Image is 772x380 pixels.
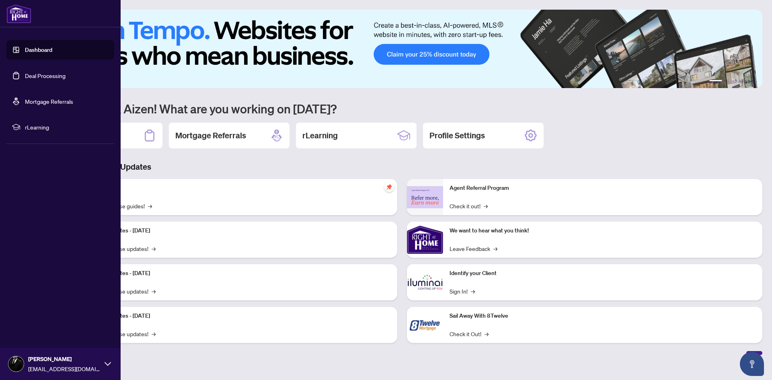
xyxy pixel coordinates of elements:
[725,80,729,83] button: 2
[152,329,156,338] span: →
[175,130,246,141] h2: Mortgage Referrals
[450,269,756,278] p: Identify your Client
[751,80,754,83] button: 6
[25,72,66,79] a: Deal Processing
[450,184,756,193] p: Agent Referral Program
[450,287,475,296] a: Sign In!→
[450,244,497,253] a: Leave Feedback→
[84,226,391,235] p: Platform Updates - [DATE]
[384,182,394,192] span: pushpin
[84,269,391,278] p: Platform Updates - [DATE]
[471,287,475,296] span: →
[152,244,156,253] span: →
[28,364,101,373] span: [EMAIL_ADDRESS][DOMAIN_NAME]
[407,222,443,258] img: We want to hear what you think!
[745,80,748,83] button: 5
[152,287,156,296] span: →
[8,356,24,372] img: Profile Icon
[6,4,31,23] img: logo
[484,201,488,210] span: →
[84,312,391,320] p: Platform Updates - [DATE]
[302,130,338,141] h2: rLearning
[407,186,443,208] img: Agent Referral Program
[450,329,489,338] a: Check it Out!→
[738,80,741,83] button: 4
[485,329,489,338] span: →
[42,161,762,173] h3: Brokerage & Industry Updates
[407,264,443,300] img: Identify your Client
[450,201,488,210] a: Check it out!→
[25,98,73,105] a: Mortgage Referrals
[28,355,101,364] span: [PERSON_NAME]
[42,101,762,116] h1: Welcome back Aizen! What are you working on [DATE]?
[740,352,764,376] button: Open asap
[493,244,497,253] span: →
[429,130,485,141] h2: Profile Settings
[732,80,735,83] button: 3
[709,80,722,83] button: 1
[407,307,443,343] img: Sail Away With 8Twelve
[42,10,762,88] img: Slide 0
[148,201,152,210] span: →
[84,184,391,193] p: Self-Help
[450,312,756,320] p: Sail Away With 8Twelve
[25,123,109,131] span: rLearning
[450,226,756,235] p: We want to hear what you think!
[25,46,52,53] a: Dashboard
